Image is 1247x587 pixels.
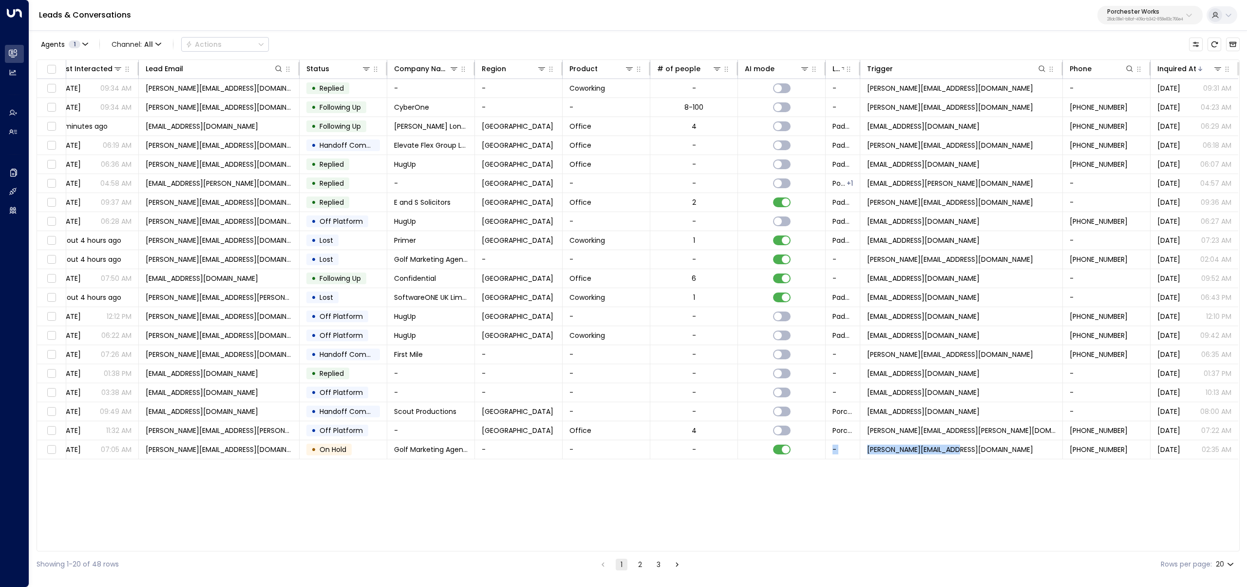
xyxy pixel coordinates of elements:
td: - [826,250,860,269]
span: arjun.bhati@iwgplc.com [867,178,1033,188]
div: • [311,384,316,401]
span: james@digi-luxemedia.co [146,254,292,264]
span: joel@elevate-flex.com [146,140,292,150]
span: Replied [320,159,344,169]
div: • [311,289,316,306]
p: 01:37 PM [1204,369,1231,378]
span: Aug 08, 2025 [1157,254,1180,264]
span: dylan@officefreedom.com [146,197,292,207]
span: Aug 12, 2025 [58,159,81,169]
td: - [563,402,650,421]
div: Actions [186,40,222,49]
span: Coworking [569,331,605,340]
button: Actions [181,37,269,52]
div: Company Name [394,63,449,75]
div: Status [306,63,329,75]
span: dylan@officefreedom.com [867,197,1033,207]
td: - [475,440,563,459]
button: page 1 [616,559,627,570]
span: +447542923126 [1070,121,1128,131]
td: - [387,383,475,402]
span: Yesterday [58,83,81,93]
span: Paddington Works [832,293,853,302]
span: Aug 06, 2025 [1157,312,1180,321]
span: Aug 06, 2025 [1157,331,1180,340]
span: ella@paddingtonworks.com [867,83,1033,93]
div: - [692,254,696,264]
span: London [482,331,553,340]
div: Paddington Works [847,178,853,188]
td: - [1063,231,1151,250]
p: 06:35 AM [1201,350,1231,359]
span: London [482,178,553,188]
span: Toggle select row [45,311,57,323]
span: Office [569,140,591,150]
div: Last Interacted [58,63,123,75]
div: 8-100 [684,102,703,112]
span: magda@hugup.com [146,216,292,226]
span: magda@hugup.com [146,312,292,321]
span: Lost [320,235,333,245]
span: Coworking [569,83,605,93]
span: Toggle select all [45,63,57,76]
span: +447814358117 [1070,140,1128,150]
span: Toggle select row [45,215,57,228]
p: 04:23 AM [1201,102,1231,112]
span: Channel: [108,38,165,51]
td: - [475,345,563,364]
td: - [826,383,860,402]
span: Yesterday [58,102,81,112]
div: - [692,140,696,150]
span: HugUp [394,312,416,321]
span: Toggle select row [45,82,57,95]
span: Coworking [569,293,605,302]
td: - [1063,383,1151,402]
p: 09:31 AM [1203,83,1231,93]
span: bookings@hubblehq.com [867,235,980,245]
span: Off Platform [320,216,363,226]
div: Region [482,63,547,75]
span: Toggle select row [45,273,57,285]
td: - [387,421,475,440]
span: Following Up [320,121,361,131]
span: Golf Marketing Agency Limited [394,254,468,264]
span: Replied [320,197,344,207]
div: Phone [1070,63,1134,75]
div: Button group with a nested menu [181,37,269,52]
button: Channel:All [108,38,165,51]
span: Off Platform [320,331,363,340]
span: Aug 11, 2025 [58,274,81,283]
p: 02:04 AM [1200,254,1231,264]
td: - [563,364,650,383]
div: Last Interacted [58,63,113,75]
td: - [1063,79,1151,98]
td: - [826,440,860,459]
p: 01:38 PM [104,369,132,378]
span: London [482,312,553,321]
button: Archived Leads [1226,38,1240,51]
p: 09:34 AM [100,102,132,112]
div: - [692,83,696,93]
span: Aug 11, 2025 [58,197,81,207]
td: - [826,79,860,98]
div: • [311,99,316,116]
span: London [482,121,553,131]
p: 09:42 AM [1200,331,1231,340]
span: HugUp [394,159,416,169]
span: Paddington Works [832,216,853,226]
p: 06:36 AM [101,159,132,169]
div: • [311,270,316,287]
div: - [692,178,696,188]
td: - [563,98,650,117]
span: Paddington Works [832,197,853,207]
div: 4 [692,121,697,131]
span: broker@tallyworkspace.com [146,274,258,283]
span: London [482,293,553,302]
span: gabriel@primer.io [146,235,292,245]
span: Aug 07, 2025 [1157,274,1180,283]
td: - [563,307,650,326]
span: Paddington Works [832,312,853,321]
span: First Mile [394,350,423,359]
span: bookings@hubblehq.com [867,293,980,302]
span: Aug 11, 2025 [1157,216,1180,226]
